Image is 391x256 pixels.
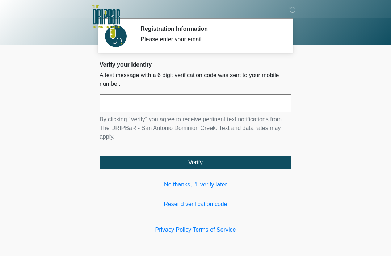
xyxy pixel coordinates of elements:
a: Terms of Service [193,227,236,233]
p: A text message with a 6 digit verification code was sent to your mobile number. [100,71,291,88]
img: The DRIPBaR - San Antonio Dominion Creek Logo [92,5,120,29]
p: By clicking "Verify" you agree to receive pertinent text notifications from The DRIPBaR - San Ant... [100,115,291,141]
a: Privacy Policy [155,227,192,233]
button: Verify [100,156,291,169]
img: Agent Avatar [105,25,127,47]
a: | [191,227,193,233]
h2: Verify your identity [100,61,291,68]
a: Resend verification code [100,200,291,209]
a: No thanks, I'll verify later [100,180,291,189]
div: Please enter your email [140,35,281,44]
